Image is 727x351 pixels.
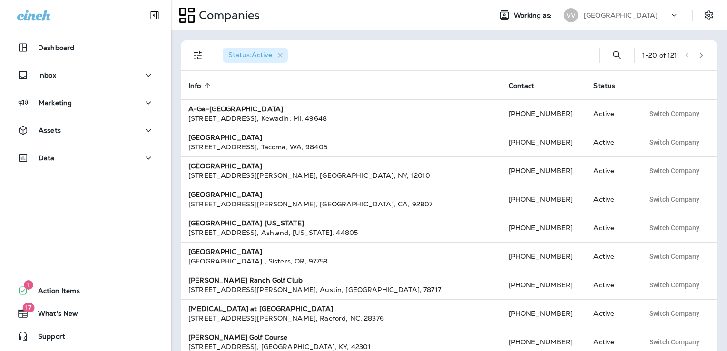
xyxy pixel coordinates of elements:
strong: [GEOGRAPHIC_DATA] [US_STATE] [188,219,304,227]
p: Inbox [38,71,56,79]
td: [PHONE_NUMBER] [501,185,586,214]
button: Collapse Sidebar [141,6,168,25]
p: [GEOGRAPHIC_DATA] [584,11,658,19]
span: Info [188,82,201,90]
td: [PHONE_NUMBER] [501,242,586,271]
p: Dashboard [38,44,74,51]
span: Switch Company [649,253,699,260]
button: Settings [700,7,717,24]
td: [PHONE_NUMBER] [501,99,586,128]
span: Support [29,332,65,344]
span: Contact [509,82,535,90]
div: Status:Active [223,48,288,63]
button: Switch Company [644,135,705,149]
td: [PHONE_NUMBER] [501,156,586,185]
button: Filters [188,46,207,65]
div: 1 - 20 of 121 [642,51,678,59]
span: Status : Active [228,50,272,59]
strong: [GEOGRAPHIC_DATA] [188,247,262,256]
button: 17What's New [10,304,162,323]
strong: [PERSON_NAME] Golf Course [188,333,288,341]
span: Switch Company [649,339,699,345]
span: Switch Company [649,110,699,117]
button: Support [10,327,162,346]
td: [PHONE_NUMBER] [501,299,586,328]
td: Active [586,185,637,214]
div: [STREET_ADDRESS] , Kewadin , MI , 49648 [188,114,493,123]
div: [STREET_ADDRESS][PERSON_NAME] , Raeford , NC , 28376 [188,313,493,323]
span: What's New [29,310,78,321]
span: Status [593,82,615,90]
strong: [GEOGRAPHIC_DATA] [188,190,262,199]
span: Switch Company [649,167,699,174]
button: Switch Company [644,249,705,263]
button: 1Action Items [10,281,162,300]
button: Switch Company [644,192,705,206]
span: Switch Company [649,282,699,288]
td: Active [586,271,637,299]
p: Data [39,154,55,162]
strong: [GEOGRAPHIC_DATA] [188,133,262,142]
button: Switch Company [644,278,705,292]
button: Switch Company [644,306,705,321]
button: Switch Company [644,164,705,178]
td: [PHONE_NUMBER] [501,128,586,156]
span: Switch Company [649,139,699,146]
button: Dashboard [10,38,162,57]
span: Action Items [29,287,80,298]
button: Switch Company [644,221,705,235]
div: [STREET_ADDRESS] , Ashland , [US_STATE] , 44805 [188,228,493,237]
strong: [MEDICAL_DATA] at [GEOGRAPHIC_DATA] [188,304,333,313]
div: VV [564,8,578,22]
td: Active [586,299,637,328]
td: Active [586,99,637,128]
span: Status [593,81,628,90]
span: 1 [24,280,33,290]
td: [PHONE_NUMBER] [501,214,586,242]
button: Switch Company [644,107,705,121]
span: Working as: [514,11,554,19]
strong: A-Ga-[GEOGRAPHIC_DATA] [188,105,283,113]
td: Active [586,214,637,242]
td: Active [586,128,637,156]
button: Inbox [10,66,162,85]
span: 17 [22,303,34,312]
span: Contact [509,81,547,90]
div: [STREET_ADDRESS] , Tacoma , WA , 98405 [188,142,493,152]
strong: [PERSON_NAME] Ranch Golf Club [188,276,303,284]
span: Switch Company [649,224,699,231]
div: [STREET_ADDRESS][PERSON_NAME] , Austin , [GEOGRAPHIC_DATA] , 78717 [188,285,493,294]
div: [STREET_ADDRESS][PERSON_NAME] , [GEOGRAPHIC_DATA] , CA , 92807 [188,199,493,209]
p: Assets [39,127,61,134]
button: Data [10,148,162,167]
p: Marketing [39,99,72,107]
span: Info [188,81,214,90]
button: Marketing [10,93,162,112]
button: Switch Company [644,335,705,349]
span: Switch Company [649,310,699,317]
td: Active [586,242,637,271]
td: Active [586,156,637,185]
td: [PHONE_NUMBER] [501,271,586,299]
button: Search Companies [608,46,627,65]
div: [GEOGRAPHIC_DATA]. , Sisters , OR , 97759 [188,256,493,266]
button: Assets [10,121,162,140]
strong: [GEOGRAPHIC_DATA] [188,162,262,170]
span: Switch Company [649,196,699,203]
p: Companies [195,8,260,22]
div: [STREET_ADDRESS][PERSON_NAME] , [GEOGRAPHIC_DATA] , NY , 12010 [188,171,493,180]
